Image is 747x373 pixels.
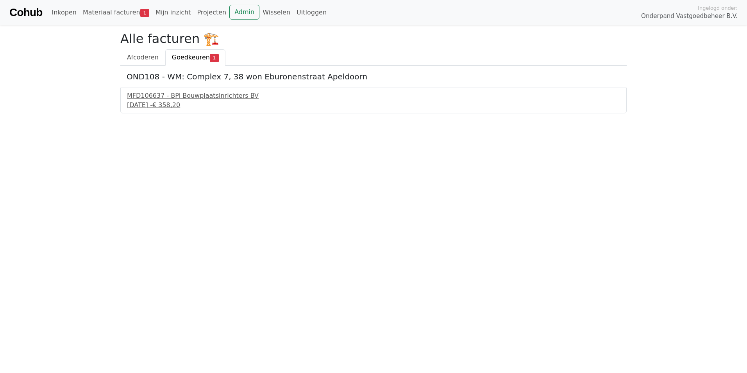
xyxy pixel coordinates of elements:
[641,12,738,21] span: Onderpand Vastgoedbeheer B.V.
[229,5,259,20] a: Admin
[120,31,627,46] h2: Alle facturen 🏗️
[165,49,225,66] a: Goedkeuren1
[9,3,42,22] a: Cohub
[152,101,180,109] span: € 358,20
[80,5,152,20] a: Materiaal facturen1
[152,5,194,20] a: Mijn inzicht
[48,5,79,20] a: Inkopen
[210,54,219,62] span: 1
[127,72,620,81] h5: OND108 - WM: Complex 7, 38 won Eburonenstraat Apeldoorn
[140,9,149,17] span: 1
[127,91,620,100] div: MFD106637 - BPi Bouwplaatsinrichters BV
[194,5,229,20] a: Projecten
[259,5,293,20] a: Wisselen
[127,91,620,110] a: MFD106637 - BPi Bouwplaatsinrichters BV[DATE] -€ 358,20
[127,54,159,61] span: Afcoderen
[127,100,620,110] div: [DATE] -
[698,4,738,12] span: Ingelogd onder:
[293,5,330,20] a: Uitloggen
[172,54,210,61] span: Goedkeuren
[120,49,165,66] a: Afcoderen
